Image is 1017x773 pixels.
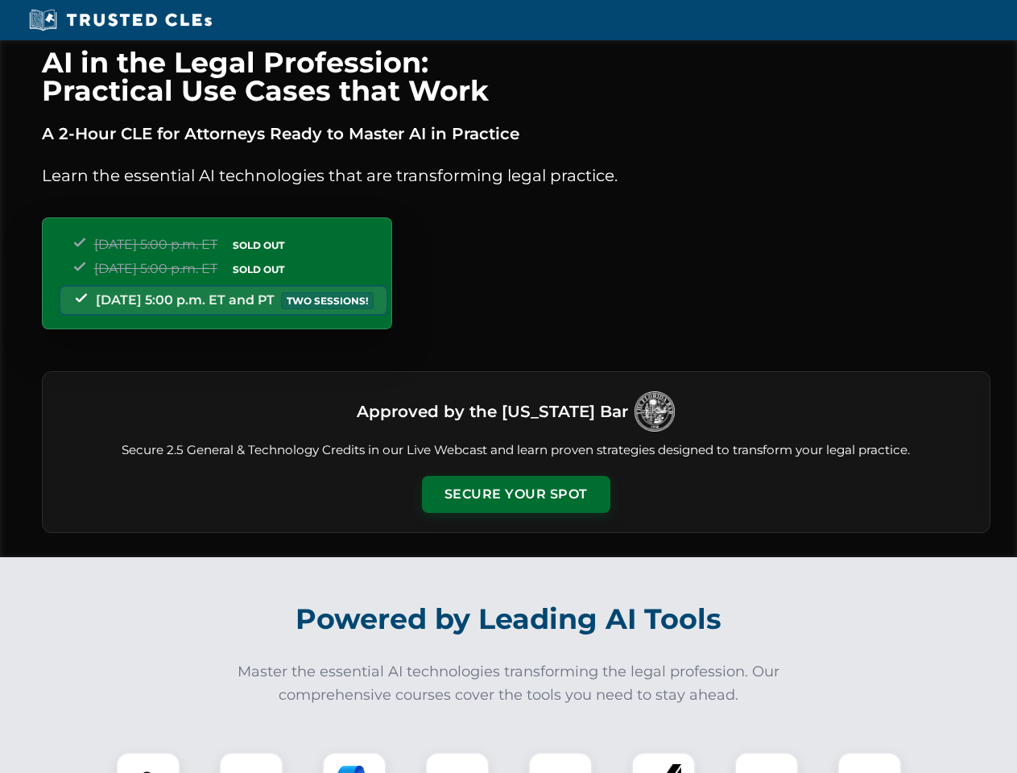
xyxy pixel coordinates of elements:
button: Secure Your Spot [422,476,610,513]
h1: AI in the Legal Profession: Practical Use Cases that Work [42,48,990,105]
span: SOLD OUT [227,237,290,254]
p: Learn the essential AI technologies that are transforming legal practice. [42,163,990,188]
span: SOLD OUT [227,261,290,278]
p: Master the essential AI technologies transforming the legal profession. Our comprehensive courses... [227,660,791,707]
h2: Powered by Leading AI Tools [63,591,955,647]
img: Trusted CLEs [24,8,217,32]
p: Secure 2.5 General & Technology Credits in our Live Webcast and learn proven strategies designed ... [62,441,970,460]
p: A 2-Hour CLE for Attorneys Ready to Master AI in Practice [42,121,990,147]
h3: Approved by the [US_STATE] Bar [357,397,628,426]
img: Logo [635,391,675,432]
span: [DATE] 5:00 p.m. ET [94,261,217,276]
span: [DATE] 5:00 p.m. ET [94,237,217,252]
